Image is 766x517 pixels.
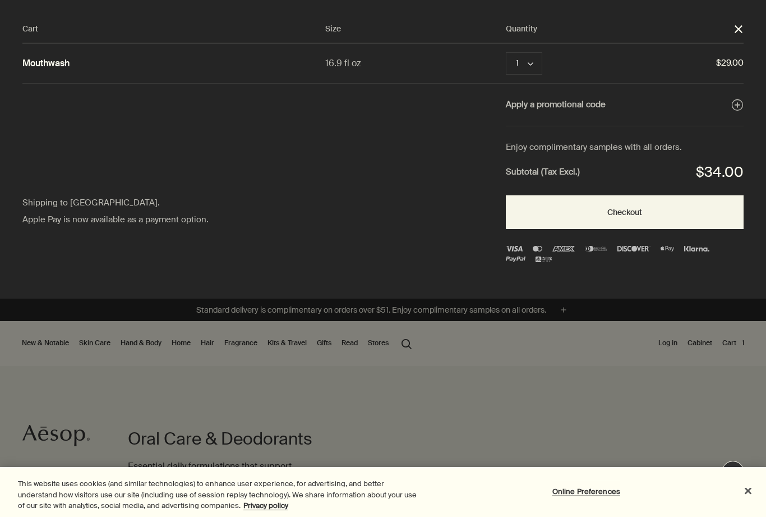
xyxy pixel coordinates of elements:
[22,22,325,36] div: Cart
[506,195,744,229] button: Checkout
[18,478,421,511] div: This website uses cookies (and similar technologies) to enhance user experience, for advertising,...
[736,478,760,503] button: Close
[506,257,526,262] img: PayPal Logo
[696,161,744,185] div: $34.00
[722,461,744,483] button: Live Assistance
[22,196,238,211] div: Shipping to [GEOGRAPHIC_DATA].
[506,98,744,112] button: Apply a promotional code
[22,58,70,70] a: Mouthwash
[589,56,744,71] span: $29.00
[506,165,580,180] strong: Subtotal (Tax Excl.)
[617,246,650,251] img: discover-3
[733,24,744,34] button: Close
[506,22,733,36] div: Quantity
[506,140,744,155] div: Enjoy complimentary samples with all orders.
[551,480,621,502] button: Online Preferences, Opens the preference center dialog
[552,246,575,251] img: Amex Logo
[533,246,542,251] img: Mastercard Logo
[325,56,506,71] div: 16.9 fl oz
[506,52,542,75] button: Quantity 1
[684,246,709,251] img: klarna (1)
[325,22,506,36] div: Size
[506,246,523,251] img: Visa Logo
[22,213,238,227] div: Apple Pay is now available as a payment option.
[243,501,288,510] a: More information about your privacy, opens in a new tab
[536,257,551,262] img: alipay-logo
[661,246,674,251] img: Apple Pay
[585,246,607,251] img: diners-club-international-2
